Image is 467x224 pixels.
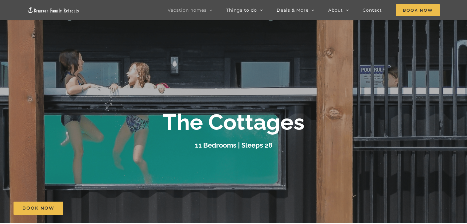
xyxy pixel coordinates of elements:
span: Things to do [226,8,257,12]
a: Book Now [14,202,63,215]
span: About [328,8,343,12]
span: Deals & More [277,8,309,12]
span: Book Now [22,206,54,211]
span: Contact [363,8,382,12]
img: Branson Family Retreats Logo [27,6,79,14]
b: The Cottages [163,109,305,135]
span: Book Now [396,4,440,16]
h3: 11 Bedrooms | Sleeps 28 [195,141,272,149]
span: Vacation homes [168,8,207,12]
